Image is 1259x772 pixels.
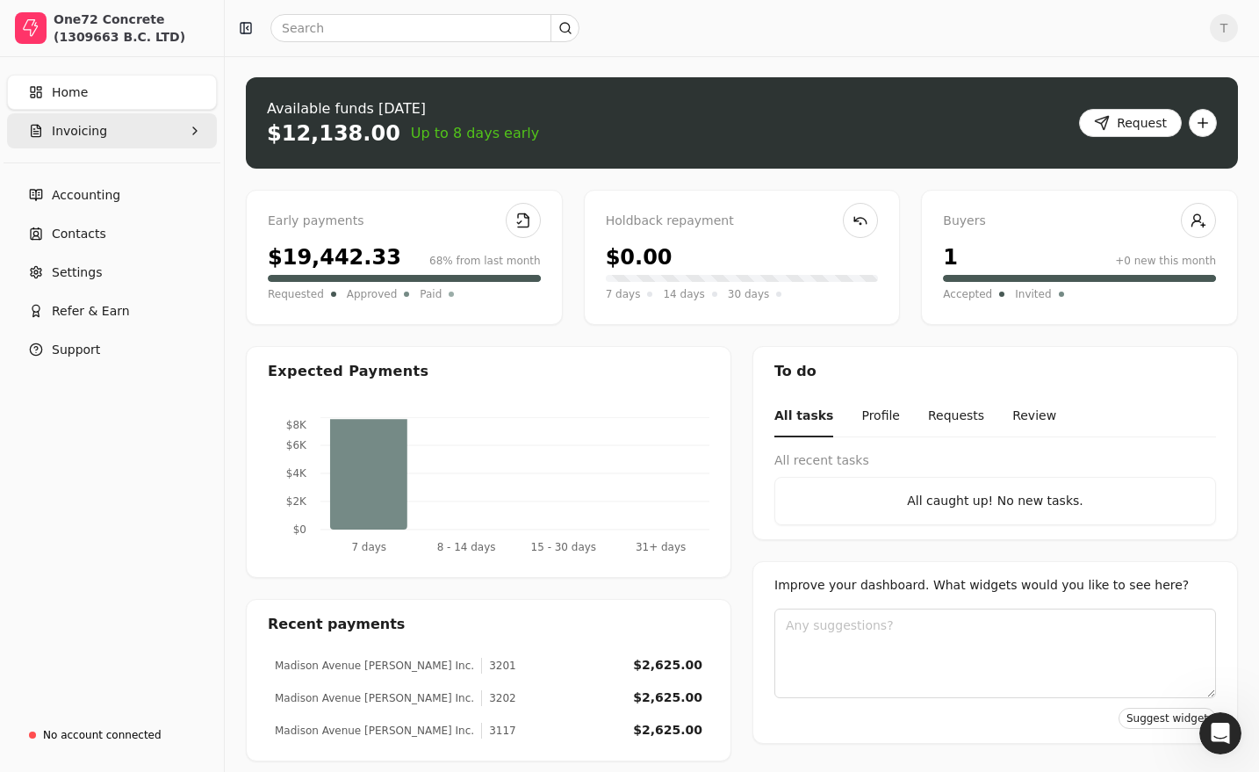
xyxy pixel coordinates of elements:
input: Search [270,14,579,42]
div: Holdback repayment [606,212,879,231]
div: Improve your dashboard. What widgets would you like to see here? [774,576,1216,595]
div: All recent tasks [774,451,1216,470]
button: Invoicing [7,113,217,148]
iframe: Intercom live chat [1199,712,1241,754]
div: Expected Payments [268,361,428,382]
div: To do [753,347,1237,396]
a: Home [7,75,217,110]
span: Paid [420,285,442,303]
a: Contacts [7,216,217,251]
span: Accounting [52,186,120,205]
div: One72 Concrete (1309663 B.C. LTD) [54,11,209,46]
div: 1 [943,242,958,273]
div: 68% from last month [429,253,541,269]
button: Suggest widget [1119,708,1216,729]
div: Buyers [943,212,1216,231]
span: 14 days [663,285,704,303]
tspan: 31+ days [636,541,686,553]
span: Home [52,83,88,102]
div: $0.00 [606,242,673,273]
span: Accepted [943,285,992,303]
div: Madison Avenue [PERSON_NAME] Inc. [275,723,474,739]
div: No account connected [43,727,162,743]
span: 7 days [606,285,641,303]
div: $2,625.00 [633,721,702,740]
a: Accounting [7,177,217,213]
a: No account connected [7,719,217,751]
tspan: 7 days [351,541,386,553]
span: Contacts [52,225,106,243]
div: Madison Avenue [PERSON_NAME] Inc. [275,658,474,674]
tspan: $4K [286,467,307,480]
div: Available funds [DATE] [267,98,539,119]
span: Invoicing [52,122,107,141]
span: Refer & Earn [52,302,130,321]
tspan: 15 - 30 days [531,541,596,553]
a: Settings [7,255,217,290]
div: $19,442.33 [268,242,401,273]
div: +0 new this month [1115,253,1216,269]
div: Early payments [268,212,541,231]
div: Recent payments [247,600,730,649]
div: Madison Avenue [PERSON_NAME] Inc. [275,690,474,706]
button: Requests [928,396,984,437]
tspan: $6K [286,439,307,451]
button: Review [1012,396,1056,437]
button: Refer & Earn [7,293,217,328]
button: All tasks [774,396,833,437]
tspan: 8 - 14 days [437,541,496,553]
tspan: $8K [286,419,307,431]
tspan: $0 [293,523,306,536]
div: 3202 [481,690,516,706]
button: Request [1079,109,1182,137]
span: Settings [52,263,102,282]
div: 3201 [481,658,516,674]
tspan: $2K [286,495,307,508]
button: Profile [861,396,900,437]
div: $2,625.00 [633,656,702,675]
span: 30 days [728,285,769,303]
div: 3117 [481,723,516,739]
span: Requested [268,285,324,303]
div: All caught up! No new tasks. [789,492,1201,510]
button: T [1210,14,1238,42]
button: Support [7,332,217,367]
span: Support [52,341,100,359]
span: Approved [347,285,398,303]
div: $2,625.00 [633,689,702,707]
div: $12,138.00 [267,119,400,148]
span: Invited [1015,285,1051,303]
span: Up to 8 days early [411,123,539,144]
